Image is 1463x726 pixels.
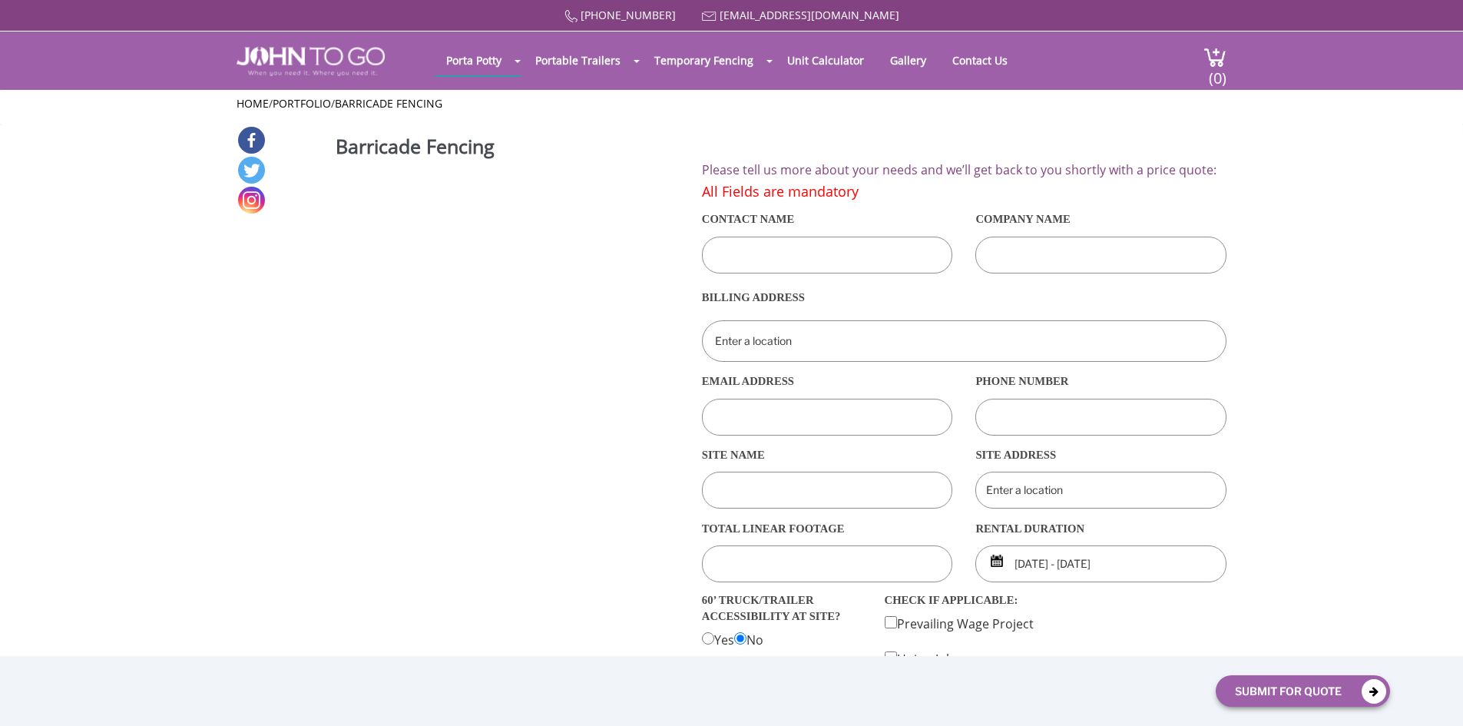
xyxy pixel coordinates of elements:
a: [EMAIL_ADDRESS][DOMAIN_NAME] [720,8,899,22]
label: Billing Address [702,280,1226,317]
a: Home [237,96,269,111]
label: 60’ TRUCK/TRAILER ACCESSIBILITY AT SITE? [702,589,862,628]
input: Enter a location [702,320,1226,362]
input: Enter a location [975,472,1226,509]
a: Facebook [238,127,265,154]
a: Barricade Fencing [335,96,442,111]
a: Instagram [238,187,265,214]
label: Total linear footage [702,515,953,542]
a: Unit Calculator [776,45,875,75]
label: rental duration [975,515,1226,542]
label: Email Address [702,369,953,395]
label: Contact Name [702,207,953,233]
h1: Barricade Fencing [336,133,643,164]
a: Porta Potty [435,45,513,75]
a: Contact Us [941,45,1019,75]
a: [PHONE_NUMBER] [581,8,676,22]
img: JOHN to go [237,47,385,76]
a: Portfolio [273,96,331,111]
img: cart a [1203,47,1226,68]
a: Gallery [879,45,938,75]
h2: Please tell us more about your needs and we’ll get back to you shortly with a price quote: [702,164,1226,177]
img: Call [564,10,578,23]
input: Start date | End date [975,545,1226,582]
button: Submit For Quote [1216,675,1390,707]
div: Yes No Yes No [690,589,873,724]
label: Company Name [975,207,1226,233]
div: Prevailing Wage Project Union Job Tax Exempt/No Tax [873,589,1056,703]
label: Site Address [975,442,1226,468]
label: check if applicable: [885,589,1044,612]
ul: / / [237,96,1226,111]
a: Temporary Fencing [643,45,765,75]
a: Twitter [238,157,265,184]
a: Portable Trailers [524,45,632,75]
label: Site Name [702,442,953,468]
span: (0) [1208,55,1226,88]
h4: All Fields are mandatory [702,184,1226,200]
label: Phone Number [975,369,1226,395]
img: Mail [702,12,717,22]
